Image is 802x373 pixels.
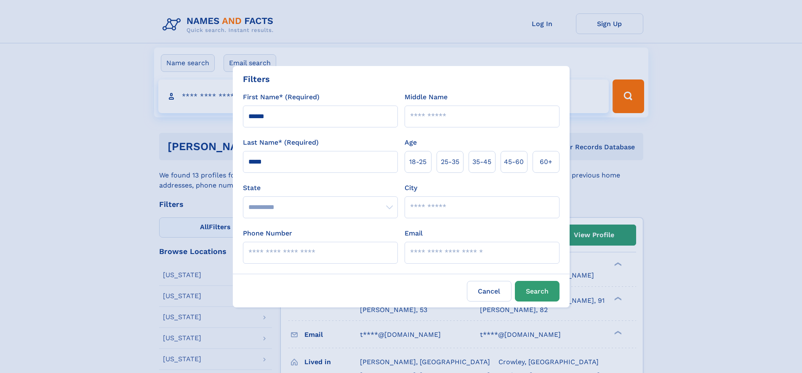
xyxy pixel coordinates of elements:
[405,183,417,193] label: City
[504,157,524,167] span: 45‑60
[409,157,426,167] span: 18‑25
[405,138,417,148] label: Age
[243,138,319,148] label: Last Name* (Required)
[515,281,560,302] button: Search
[467,281,512,302] label: Cancel
[405,92,448,102] label: Middle Name
[243,73,270,85] div: Filters
[243,183,398,193] label: State
[405,228,423,238] label: Email
[540,157,552,167] span: 60+
[472,157,491,167] span: 35‑45
[243,228,292,238] label: Phone Number
[243,92,320,102] label: First Name* (Required)
[441,157,459,167] span: 25‑35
